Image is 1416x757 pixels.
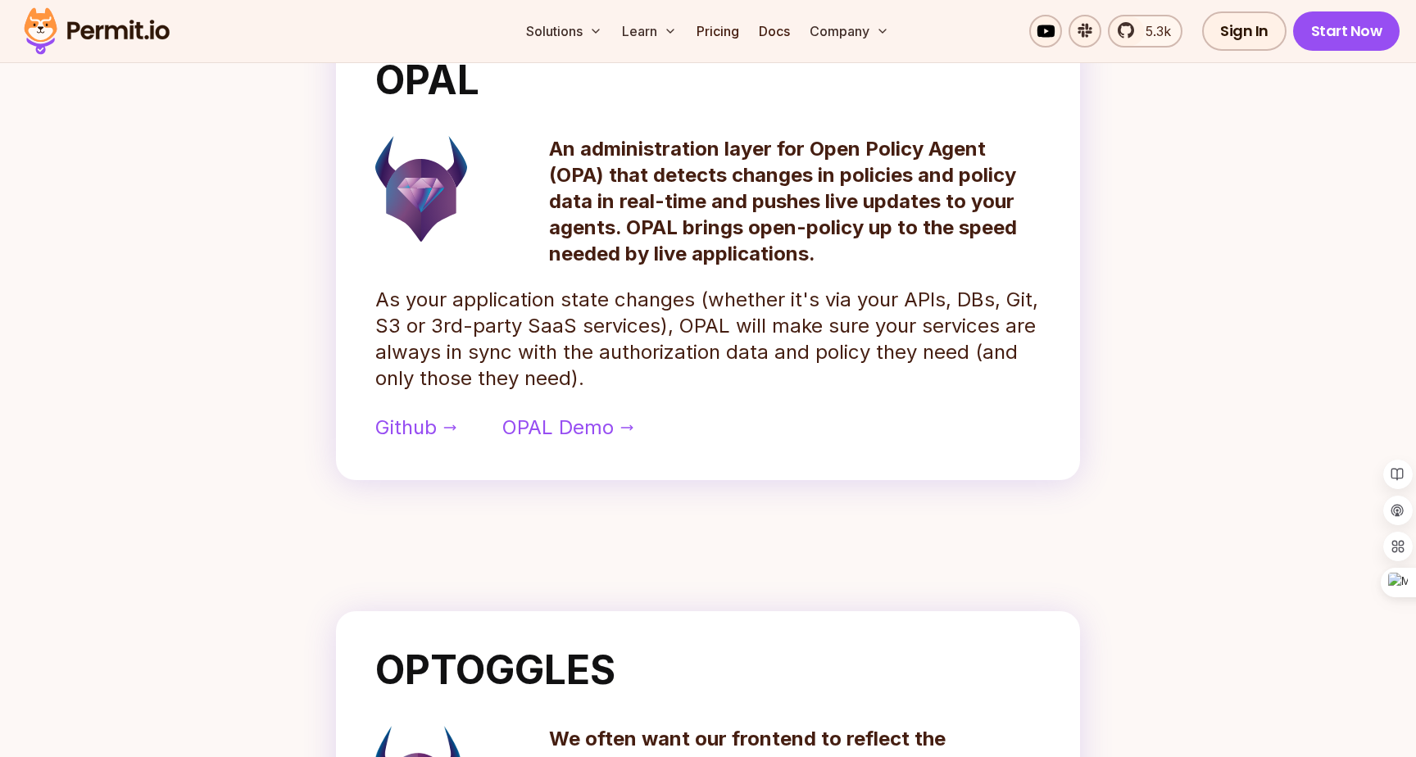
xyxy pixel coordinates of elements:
a: Sign In [1202,11,1287,51]
button: Solutions [520,15,609,48]
img: opal [375,136,467,242]
p: An administration layer for Open Policy Agent (OPA) that detects changes in policies and policy d... [549,136,1041,267]
a: OPAL Demo [502,415,633,441]
p: As your application state changes (whether it's via your APIs, DBs, Git, S3 or 3rd-party SaaS ser... [375,287,1041,392]
button: Learn [615,15,683,48]
a: Github [375,415,456,441]
h2: OPAL [375,61,1041,100]
img: Permit logo [16,3,177,59]
button: Company [803,15,896,48]
span: Github [375,415,437,441]
span: 5.3k [1136,21,1171,41]
a: Pricing [690,15,746,48]
a: 5.3k [1108,15,1182,48]
a: Docs [752,15,796,48]
h2: OPTOGGLES [375,650,1041,690]
span: OPAL Demo [502,415,614,441]
a: Start Now [1293,11,1400,51]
